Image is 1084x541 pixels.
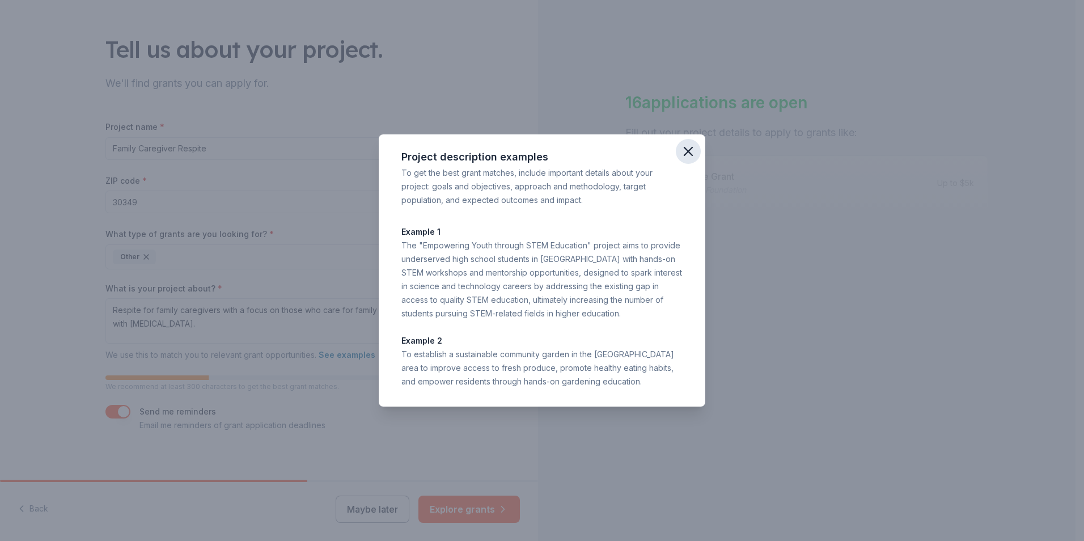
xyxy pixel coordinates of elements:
p: Example 1 [401,225,683,239]
div: To get the best grant matches, include important details about your project: goals and objectives... [401,166,683,207]
div: To establish a sustainable community garden in the [GEOGRAPHIC_DATA] area to improve access to fr... [401,348,683,388]
p: Example 2 [401,334,683,348]
div: The "Empowering Youth through STEM Education" project aims to provide underserved high school stu... [401,239,683,320]
div: Project description examples [401,148,683,166]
